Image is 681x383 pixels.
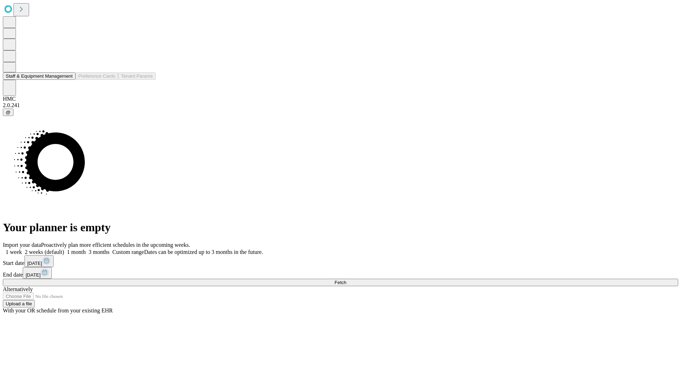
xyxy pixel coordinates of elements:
span: 2 weeks (default) [25,249,64,255]
span: Dates can be optimized up to 3 months in the future. [144,249,263,255]
span: Fetch [334,280,346,285]
span: Proactively plan more efficient schedules in the upcoming weeks. [41,242,190,248]
span: Alternatively [3,286,33,292]
div: Start date [3,255,678,267]
span: Custom range [112,249,144,255]
button: Fetch [3,279,678,286]
button: [DATE] [24,255,54,267]
div: End date [3,267,678,279]
span: 1 week [6,249,22,255]
button: [DATE] [23,267,52,279]
h1: Your planner is empty [3,221,678,234]
div: HMC [3,96,678,102]
span: With your OR schedule from your existing EHR [3,307,113,313]
span: [DATE] [27,261,42,266]
span: [DATE] [26,272,40,278]
button: @ [3,109,13,116]
button: Upload a file [3,300,35,307]
span: 1 month [67,249,86,255]
button: Tenant Params [118,72,156,80]
button: Preference Cards [76,72,118,80]
span: 3 months [89,249,110,255]
div: 2.0.241 [3,102,678,109]
span: Import your data [3,242,41,248]
span: @ [6,110,11,115]
button: Staff & Equipment Management [3,72,76,80]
